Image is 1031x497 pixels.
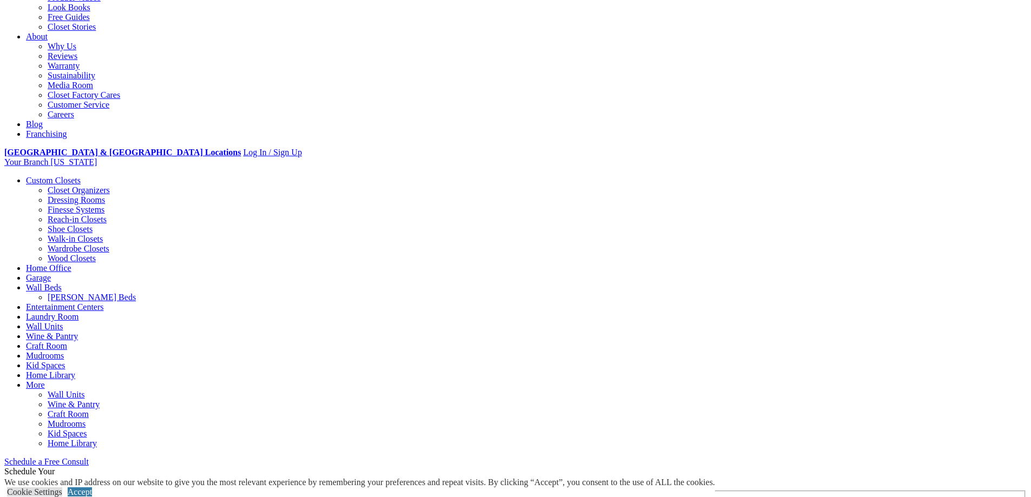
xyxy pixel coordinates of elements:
div: We use cookies and IP address on our website to give you the most relevant experience by remember... [4,478,715,487]
a: About [26,32,48,41]
a: Warranty [48,61,80,70]
a: Home Office [26,263,71,273]
a: Log In / Sign Up [243,148,301,157]
a: Franchising [26,129,67,138]
a: Media Room [48,81,93,90]
a: Custom Closets [26,176,81,185]
a: Wardrobe Closets [48,244,109,253]
a: Reviews [48,51,77,61]
a: More menu text will display only on big screen [26,380,45,389]
a: Mudrooms [48,419,86,428]
a: Accept [68,487,92,496]
a: Customer Service [48,100,109,109]
a: [GEOGRAPHIC_DATA] & [GEOGRAPHIC_DATA] Locations [4,148,241,157]
a: Laundry Room [26,312,78,321]
a: Craft Room [26,341,67,350]
a: Careers [48,110,74,119]
a: Dressing Rooms [48,195,105,204]
a: Wood Closets [48,254,96,263]
a: Your Branch [US_STATE] [4,157,97,167]
a: Wall Units [26,322,63,331]
span: Schedule Your [4,467,94,486]
a: Shoe Closets [48,224,93,234]
span: Your Branch [4,157,48,167]
a: Finesse Systems [48,205,104,214]
a: Look Books [48,3,90,12]
a: Blog [26,120,43,129]
a: Closet Organizers [48,185,110,195]
a: Closet Stories [48,22,96,31]
a: Sustainability [48,71,95,80]
a: Wall Beds [26,283,62,292]
a: Kid Spaces [48,429,87,438]
a: Craft Room [48,409,89,419]
a: Entertainment Centers [26,302,104,312]
a: Cookie Settings [7,487,62,496]
a: Why Us [48,42,76,51]
a: Mudrooms [26,351,64,360]
a: Home Library [26,370,75,380]
a: Reach-in Closets [48,215,107,224]
a: Wine & Pantry [26,332,78,341]
a: Home Library [48,439,97,448]
a: [PERSON_NAME] Beds [48,293,136,302]
a: Garage [26,273,51,282]
a: Closet Factory Cares [48,90,120,100]
a: Free Guides [48,12,90,22]
a: Kid Spaces [26,361,65,370]
a: Wall Units [48,390,84,399]
a: Walk-in Closets [48,234,103,243]
span: [US_STATE] [50,157,97,167]
a: Schedule a Free Consult (opens a dropdown menu) [4,457,89,466]
a: Wine & Pantry [48,400,100,409]
em: Free Design Consultation [4,476,94,486]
